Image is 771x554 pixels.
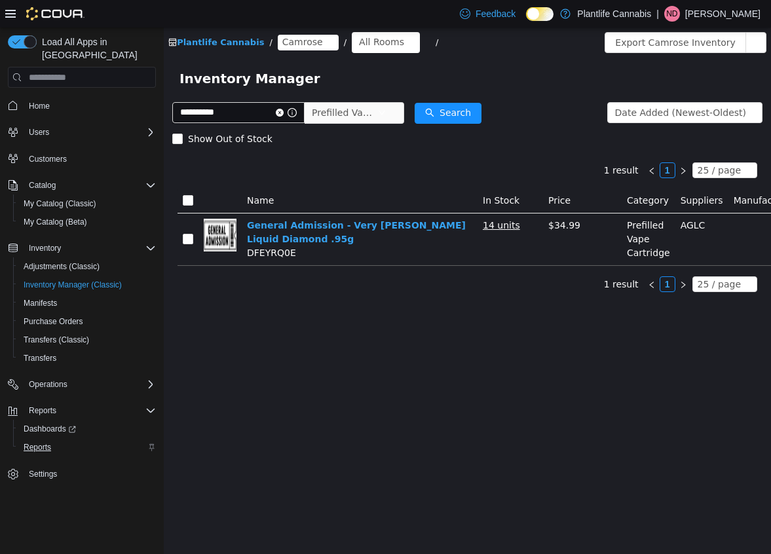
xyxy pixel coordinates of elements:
[24,151,156,167] span: Customers
[516,253,523,261] i: icon: right
[18,214,92,230] a: My Catalog (Beta)
[3,239,161,257] button: Inventory
[18,259,105,274] a: Adjustments (Classic)
[83,168,110,178] span: Name
[26,7,85,20] img: Cova
[3,149,161,168] button: Customers
[497,136,511,150] a: 1
[24,240,66,256] button: Inventory
[3,375,161,394] button: Operations
[512,135,527,151] li: Next Page
[570,168,631,178] span: Manufacturer
[385,193,417,203] span: $34.99
[18,350,62,366] a: Transfers
[484,139,492,147] i: icon: left
[440,135,475,151] li: 1 result
[526,7,554,21] input: Dark Mode
[24,353,56,363] span: Transfers
[18,214,156,230] span: My Catalog (Beta)
[3,176,161,194] button: Catalog
[496,135,512,151] li: 1
[13,213,161,231] button: My Catalog (Beta)
[148,75,214,95] span: Prefilled Vape Cartridge
[29,379,67,390] span: Operations
[583,81,591,90] i: icon: down
[13,294,161,312] button: Manifests
[476,7,516,20] span: Feedback
[24,442,51,452] span: Reports
[40,191,73,224] img: General Admission - Very Berry Liquid Diamond .95g hero shot
[24,377,73,392] button: Operations
[29,127,49,138] span: Users
[24,466,156,482] span: Settings
[24,377,156,392] span: Operations
[496,249,512,265] li: 1
[18,421,156,437] span: Dashboards
[516,139,523,147] i: icon: right
[18,314,88,329] a: Purchase Orders
[319,193,356,203] u: 14 units
[13,194,161,213] button: My Catalog (Classic)
[5,10,100,20] a: icon: shopPlantlife Cannabis
[18,439,156,455] span: Reports
[24,97,156,113] span: Home
[8,90,156,517] nav: Complex example
[18,350,156,366] span: Transfers
[24,151,72,167] a: Customers
[484,253,492,261] i: icon: left
[13,312,161,331] button: Purchase Orders
[582,5,603,26] button: icon: ellipsis
[83,193,302,217] a: General Admission - Very [PERSON_NAME] Liquid Diamond .95g
[18,332,156,348] span: Transfers (Classic)
[13,276,161,294] button: Inventory Manager (Classic)
[18,277,127,293] a: Inventory Manager (Classic)
[24,124,54,140] button: Users
[512,249,527,265] li: Next Page
[458,186,512,238] td: Prefilled Vape Cartridge
[272,10,274,20] span: /
[24,403,156,418] span: Reports
[685,6,761,22] p: [PERSON_NAME]
[3,464,161,483] button: Settings
[13,257,161,276] button: Adjustments (Classic)
[18,332,94,348] a: Transfers (Classic)
[580,253,588,262] i: icon: down
[3,401,161,420] button: Reports
[18,421,81,437] a: Dashboards
[534,249,577,264] div: 25 / page
[13,438,161,456] button: Reports
[451,75,582,95] div: Date Added (Newest-Oldest)
[664,6,680,22] div: Nick Dickson
[24,124,156,140] span: Users
[29,405,56,416] span: Reports
[13,331,161,349] button: Transfers (Classic)
[3,96,161,115] button: Home
[534,136,577,150] div: 25 / page
[37,35,156,62] span: Load All Apps in [GEOGRAPHIC_DATA]
[112,81,120,89] i: icon: close-circle
[16,41,164,62] span: Inventory Manager
[5,10,13,19] i: icon: shop
[24,403,62,418] button: Reports
[24,335,89,345] span: Transfers (Classic)
[24,424,76,434] span: Dashboards
[24,280,122,290] span: Inventory Manager (Classic)
[83,220,132,231] span: DFEYRQ0E
[195,5,240,24] div: All Rooms
[29,243,61,253] span: Inventory
[19,106,114,117] span: Show Out of Stock
[517,168,559,178] span: Suppliers
[580,139,588,148] i: icon: down
[24,198,96,209] span: My Catalog (Classic)
[656,6,659,22] p: |
[29,101,50,111] span: Home
[517,193,542,203] span: AGLC
[18,295,156,311] span: Manifests
[124,81,133,90] i: icon: info-circle
[385,168,407,178] span: Price
[18,439,56,455] a: Reports
[180,10,183,20] span: /
[24,298,57,308] span: Manifests
[480,249,496,265] li: Previous Page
